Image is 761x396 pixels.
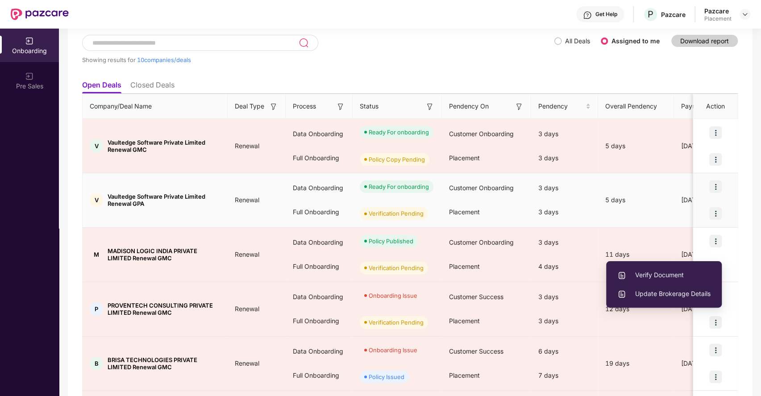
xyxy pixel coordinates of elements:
div: Policy Issued [369,372,404,381]
div: Data Onboarding [286,230,353,254]
img: svg+xml;base64,PHN2ZyBpZD0iVXBsb2FkX0xvZ3MiIGRhdGEtbmFtZT0iVXBsb2FkIExvZ3MiIHhtbG5zPSJodHRwOi8vd3... [617,271,626,280]
span: Status [360,101,378,111]
img: icon [709,235,722,247]
span: Renewal [228,359,266,367]
img: svg+xml;base64,PHN2ZyBpZD0iVXBsb2FkX0xvZ3MiIGRhdGEtbmFtZT0iVXBsb2FkIExvZ3MiIHhtbG5zPSJodHRwOi8vd3... [617,290,626,299]
div: 3 days [531,176,598,200]
img: svg+xml;base64,PHN2ZyB3aWR0aD0iMjAiIGhlaWdodD0iMjAiIHZpZXdCb3g9IjAgMCAyMCAyMCIgZmlsbD0ibm9uZSIgeG... [25,72,34,81]
div: V [90,193,103,207]
th: Action [693,94,738,119]
div: Showing results for [82,56,554,63]
div: Pazcare [704,7,732,15]
img: icon [709,371,722,383]
div: Ready For onboarding [369,182,429,191]
div: 3 days [531,200,598,224]
span: P [648,9,653,20]
div: Placement [704,15,732,22]
div: 7 days [531,363,598,388]
div: 5 days [598,141,674,151]
span: 10 companies/deals [137,56,191,63]
div: B [90,357,103,370]
div: P [90,302,103,316]
span: Customer Onboarding [449,184,514,192]
div: Policy Published [369,237,413,246]
div: [DATE] [674,141,741,151]
div: 3 days [531,285,598,309]
span: Customer Success [449,293,503,300]
span: Process [293,101,316,111]
span: Vaultedge Software Private Limited Renewal GMC [108,139,220,153]
span: Placement [449,317,480,325]
div: [DATE] [674,250,741,259]
div: Get Help [595,11,617,18]
span: MADISON LOGIC INDIA PRIVATE LIMITED Renewal GMC [108,247,220,262]
div: Full Onboarding [286,146,353,170]
th: Overall Pendency [598,94,674,119]
th: Company/Deal Name [83,94,228,119]
div: M [90,248,103,261]
div: 3 days [531,230,598,254]
span: Pendency [538,101,584,111]
div: V [90,139,103,153]
div: 12 days [598,304,674,314]
img: svg+xml;base64,PHN2ZyBpZD0iRHJvcGRvd24tMzJ4MzIiIHhtbG5zPSJodHRwOi8vd3d3LnczLm9yZy8yMDAwL3N2ZyIgd2... [741,11,749,18]
img: New Pazcare Logo [11,8,69,20]
span: Verify Document [617,270,711,280]
label: Assigned to me [611,37,660,45]
div: Full Onboarding [286,200,353,224]
th: Pendency [531,94,598,119]
span: BRISA TECHNOLOGIES PRIVATE LIMITED Renewal GMC [108,356,220,371]
button: Download report [671,35,738,47]
div: Full Onboarding [286,363,353,388]
div: [DATE] [674,195,741,205]
img: svg+xml;base64,PHN2ZyB3aWR0aD0iMjQiIGhlaWdodD0iMjUiIHZpZXdCb3g9IjAgMCAyNCAyNSIgZmlsbD0ibm9uZSIgeG... [299,38,309,48]
div: Data Onboarding [286,122,353,146]
span: Placement [449,208,480,216]
span: Vaultedge Software Private Limited Renewal GPA [108,193,220,207]
span: Payment Done [681,101,727,111]
img: svg+xml;base64,PHN2ZyB3aWR0aD0iMTYiIGhlaWdodD0iMTYiIHZpZXdCb3g9IjAgMCAxNiAxNiIgZmlsbD0ibm9uZSIgeG... [269,102,278,111]
div: Full Onboarding [286,254,353,279]
div: 6 days [531,339,598,363]
img: icon [709,207,722,220]
div: 3 days [531,146,598,170]
li: Open Deals [82,80,121,93]
div: Onboarding Issue [369,346,417,354]
span: Update Brokerage Details [617,289,711,299]
li: Closed Deals [130,80,175,93]
span: Customer Onboarding [449,130,514,138]
span: Renewal [228,305,266,313]
span: Customer Onboarding [449,238,514,246]
div: Pazcare [661,10,686,19]
span: PROVENTECH CONSULTING PRIVATE LIMITED Renewal GMC [108,302,220,316]
img: icon [709,153,722,166]
img: svg+xml;base64,PHN2ZyBpZD0iSGVscC0zMngzMiIgeG1sbnM9Imh0dHA6Ly93d3cudzMub3JnLzIwMDAvc3ZnIiB3aWR0aD... [583,11,592,20]
div: Data Onboarding [286,285,353,309]
span: Renewal [228,250,266,258]
div: [DATE] [674,358,741,368]
img: icon [709,126,722,139]
div: 19 days [598,358,674,368]
div: Policy Copy Pending [369,155,425,164]
span: Placement [449,154,480,162]
div: Verification Pending [369,263,424,272]
div: Data Onboarding [286,176,353,200]
th: Payment Done [674,94,741,119]
span: Pendency On [449,101,489,111]
img: svg+xml;base64,PHN2ZyB3aWR0aD0iMTYiIGhlaWdodD0iMTYiIHZpZXdCb3g9IjAgMCAxNiAxNiIgZmlsbD0ibm9uZSIgeG... [515,102,524,111]
img: svg+xml;base64,PHN2ZyB3aWR0aD0iMTYiIGhlaWdodD0iMTYiIHZpZXdCb3g9IjAgMCAxNiAxNiIgZmlsbD0ibm9uZSIgeG... [425,102,434,111]
img: svg+xml;base64,PHN2ZyB3aWR0aD0iMjAiIGhlaWdodD0iMjAiIHZpZXdCb3g9IjAgMCAyMCAyMCIgZmlsbD0ibm9uZSIgeG... [25,37,34,46]
img: svg+xml;base64,PHN2ZyB3aWR0aD0iMTYiIGhlaWdodD0iMTYiIHZpZXdCb3g9IjAgMCAxNiAxNiIgZmlsbD0ibm9uZSIgeG... [336,102,345,111]
div: Ready For onboarding [369,128,429,137]
div: 4 days [531,254,598,279]
div: Verification Pending [369,318,424,327]
div: Verification Pending [369,209,424,218]
img: icon [709,316,722,329]
span: Renewal [228,196,266,204]
div: 11 days [598,250,674,259]
div: 3 days [531,122,598,146]
div: 5 days [598,195,674,205]
label: All Deals [565,37,590,45]
img: icon [709,344,722,356]
div: Data Onboarding [286,339,353,363]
